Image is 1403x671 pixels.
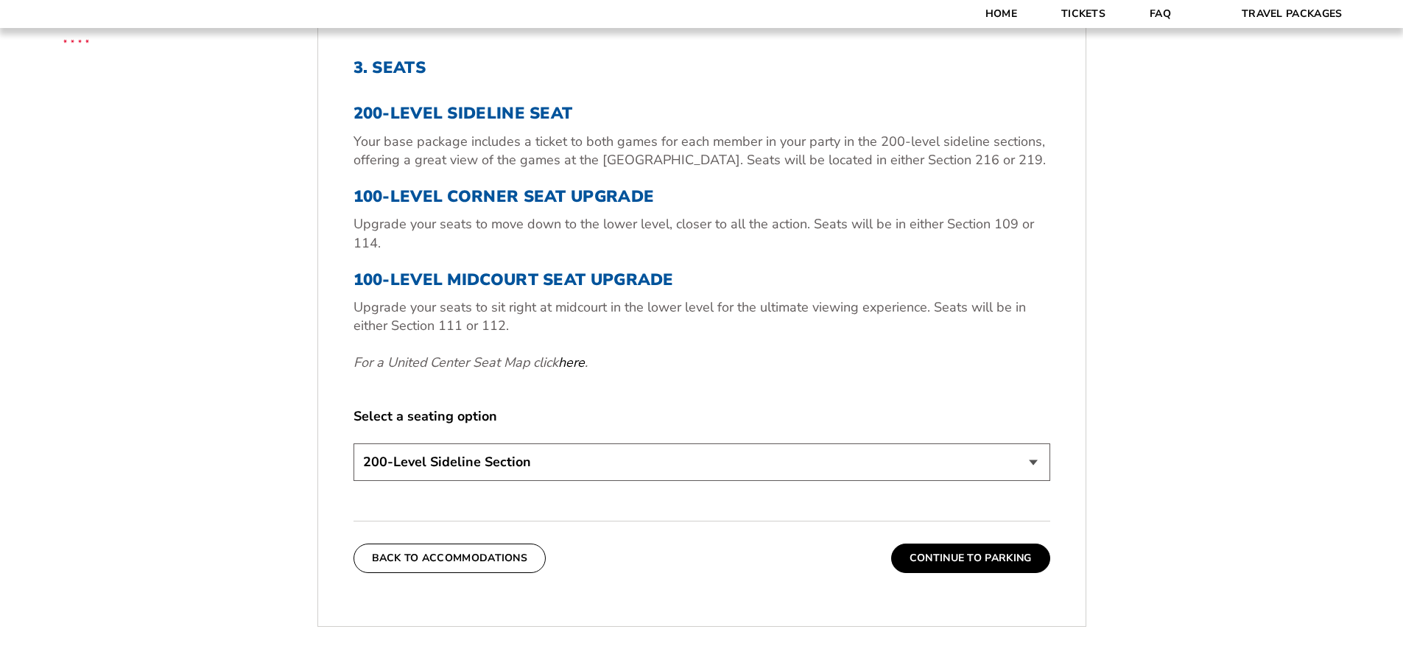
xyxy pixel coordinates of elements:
img: CBS Sports Thanksgiving Classic [44,7,108,71]
em: For a United Center Seat Map click . [354,354,588,371]
h3: 100-Level Midcourt Seat Upgrade [354,270,1050,289]
h2: 3. Seats [354,58,1050,77]
button: Back To Accommodations [354,544,546,573]
h3: 200-Level Sideline Seat [354,104,1050,123]
label: Select a seating option [354,407,1050,426]
p: Your base package includes a ticket to both games for each member in your party in the 200-level ... [354,133,1050,169]
button: Continue To Parking [891,544,1050,573]
a: here [558,354,585,372]
p: Upgrade your seats to sit right at midcourt in the lower level for the ultimate viewing experienc... [354,298,1050,335]
p: Upgrade your seats to move down to the lower level, closer to all the action. Seats will be in ei... [354,215,1050,252]
h3: 100-Level Corner Seat Upgrade [354,187,1050,206]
